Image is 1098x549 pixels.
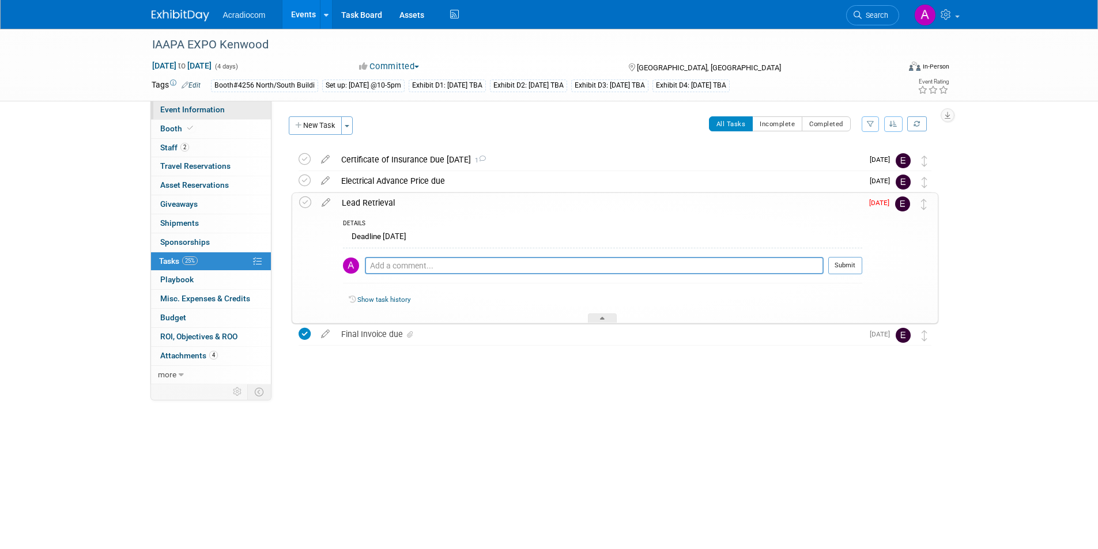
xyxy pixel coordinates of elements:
[151,120,271,138] a: Booth
[752,116,802,131] button: Incomplete
[335,150,863,169] div: Certificate of Insurance Due [DATE]
[335,171,863,191] div: Electrical Advance Price due
[571,79,648,92] div: Exhibit D3: [DATE] TBA
[151,139,271,157] a: Staff2
[343,258,359,274] img: Amanda Nazarko
[160,313,186,322] span: Budget
[160,105,225,114] span: Event Information
[343,229,862,247] div: Deadline [DATE]
[289,116,342,135] button: New Task
[151,309,271,327] a: Budget
[802,116,851,131] button: Completed
[896,153,911,168] img: Elizabeth Martinez
[709,116,753,131] button: All Tasks
[896,175,911,190] img: Elizabeth Martinez
[160,294,250,303] span: Misc. Expenses & Credits
[914,4,936,26] img: Amanda Nazarko
[247,384,271,399] td: Toggle Event Tabs
[151,347,271,365] a: Attachments4
[160,351,218,360] span: Attachments
[160,143,189,152] span: Staff
[652,79,730,92] div: Exhibit D4: [DATE] TBA
[357,296,410,304] a: Show task history
[828,257,862,274] button: Submit
[490,79,567,92] div: Exhibit D2: [DATE] TBA
[151,233,271,252] a: Sponsorships
[895,196,910,211] img: Elizabeth Martinez
[151,195,271,214] a: Giveaways
[152,10,209,21] img: ExhibitDay
[909,62,920,71] img: Format-Inperson.png
[209,351,218,359] span: 4
[831,60,950,77] div: Event Format
[918,79,949,85] div: Event Rating
[180,143,189,152] span: 2
[343,219,862,229] div: DETAILS
[223,10,266,20] span: Acradiocom
[921,199,927,210] i: Move task
[315,329,335,339] a: edit
[211,79,318,92] div: Booth#4256 North/South Buildi
[922,156,927,166] i: Move task
[896,328,911,343] img: Elizabeth Martinez
[151,157,271,176] a: Travel Reservations
[152,79,201,92] td: Tags
[159,256,198,266] span: Tasks
[151,366,271,384] a: more
[322,79,405,92] div: Set up: [DATE] @10-5pm
[148,35,882,55] div: IAAPA EXPO Kenwood
[870,330,896,338] span: [DATE]
[315,154,335,165] a: edit
[182,81,201,89] a: Edit
[922,62,949,71] div: In-Person
[907,116,927,131] a: Refresh
[158,370,176,379] span: more
[151,176,271,195] a: Asset Reservations
[316,198,336,208] a: edit
[151,252,271,271] a: Tasks25%
[335,324,863,344] div: Final Invoice due
[160,275,194,284] span: Playbook
[846,5,899,25] a: Search
[151,271,271,289] a: Playbook
[160,237,210,247] span: Sponsorships
[637,63,781,72] span: [GEOGRAPHIC_DATA], [GEOGRAPHIC_DATA]
[869,199,895,207] span: [DATE]
[160,180,229,190] span: Asset Reservations
[409,79,486,92] div: Exhibit D1: [DATE] TBA
[160,332,237,341] span: ROI, Objectives & ROO
[151,214,271,233] a: Shipments
[922,330,927,341] i: Move task
[151,101,271,119] a: Event Information
[336,193,862,213] div: Lead Retrieval
[160,124,195,133] span: Booth
[870,177,896,185] span: [DATE]
[862,11,888,20] span: Search
[922,177,927,188] i: Move task
[228,384,248,399] td: Personalize Event Tab Strip
[151,290,271,308] a: Misc. Expenses & Credits
[160,161,231,171] span: Travel Reservations
[151,328,271,346] a: ROI, Objectives & ROO
[187,125,193,131] i: Booth reservation complete
[214,63,238,70] span: (4 days)
[870,156,896,164] span: [DATE]
[355,60,424,73] button: Committed
[182,256,198,265] span: 25%
[176,61,187,70] span: to
[315,176,335,186] a: edit
[471,157,486,164] span: 1
[160,218,199,228] span: Shipments
[152,60,212,71] span: [DATE] [DATE]
[160,199,198,209] span: Giveaways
